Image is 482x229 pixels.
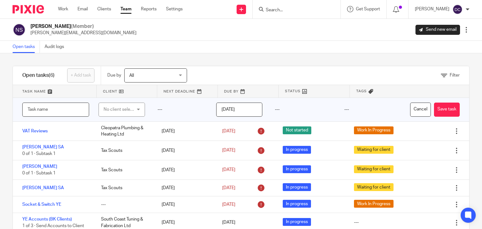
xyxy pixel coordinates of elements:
[283,183,311,191] span: In progress
[22,72,55,79] h1: Open tasks
[155,198,216,211] div: [DATE]
[155,144,216,157] div: [DATE]
[166,6,183,12] a: Settings
[49,73,55,78] span: (6)
[415,25,460,35] a: Send new email
[13,5,44,13] img: Pixie
[216,103,262,117] input: Pick a date
[269,98,338,121] div: ---
[107,72,121,78] p: Due by
[265,8,322,13] input: Search
[30,23,137,30] h2: [PERSON_NAME]
[22,171,56,175] span: 0 of 1 · Subtask 1
[338,98,407,121] div: ---
[354,200,394,208] span: Work In Progress
[22,186,64,190] a: [PERSON_NAME] SA
[71,24,94,29] span: (Member)
[283,126,311,134] span: Not started
[45,41,69,53] a: Audit logs
[22,145,64,149] a: [PERSON_NAME] SA
[222,202,235,207] span: [DATE]
[222,129,235,133] span: [DATE]
[354,146,394,154] span: Waiting for client
[222,186,235,190] span: [DATE]
[283,146,311,154] span: In progress
[415,6,449,12] p: [PERSON_NAME]
[354,126,394,134] span: Work In Progress
[95,182,155,194] div: Tax Scouts
[22,202,61,207] a: Socket & Switch YE
[30,30,137,36] p: [PERSON_NAME][EMAIL_ADDRESS][DOMAIN_NAME]
[222,168,235,172] span: [DATE]
[354,183,394,191] span: Waiting for client
[450,73,460,77] span: Filter
[22,129,48,133] a: VAT Reviews
[120,6,131,12] a: Team
[95,144,155,157] div: Tax Scouts
[155,182,216,194] div: [DATE]
[283,165,311,173] span: In progress
[141,6,157,12] a: Reports
[67,68,94,83] a: + Add task
[285,88,301,94] span: Status
[22,224,84,228] span: 1 of 3 · Send Accounts to Client
[97,6,111,12] a: Clients
[104,103,136,116] div: No client selected
[151,98,210,121] div: ---
[155,125,216,137] div: [DATE]
[354,165,394,173] span: Waiting for client
[453,4,463,14] img: svg%3E
[222,221,235,225] span: [DATE]
[222,148,235,153] span: [DATE]
[155,216,216,229] div: [DATE]
[22,103,89,117] input: Task name
[356,7,380,11] span: Get Support
[13,41,40,53] a: Open tasks
[13,23,26,36] img: svg%3E
[155,164,216,176] div: [DATE]
[129,73,134,78] span: All
[434,103,460,117] button: Save task
[283,218,311,226] span: In progress
[95,164,155,176] div: Tax Scouts
[22,164,57,169] a: [PERSON_NAME]
[95,122,155,141] div: Cleopatra Plumbing & Heating Ltd
[354,219,359,226] div: ---
[22,152,56,156] span: 0 of 1 · Subtask 1
[22,217,72,221] a: YE Accounts (BK Clients)
[356,88,367,94] span: Tags
[95,198,155,211] div: ---
[78,6,88,12] a: Email
[410,103,431,117] button: Cancel
[58,6,68,12] a: Work
[283,200,311,208] span: In progress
